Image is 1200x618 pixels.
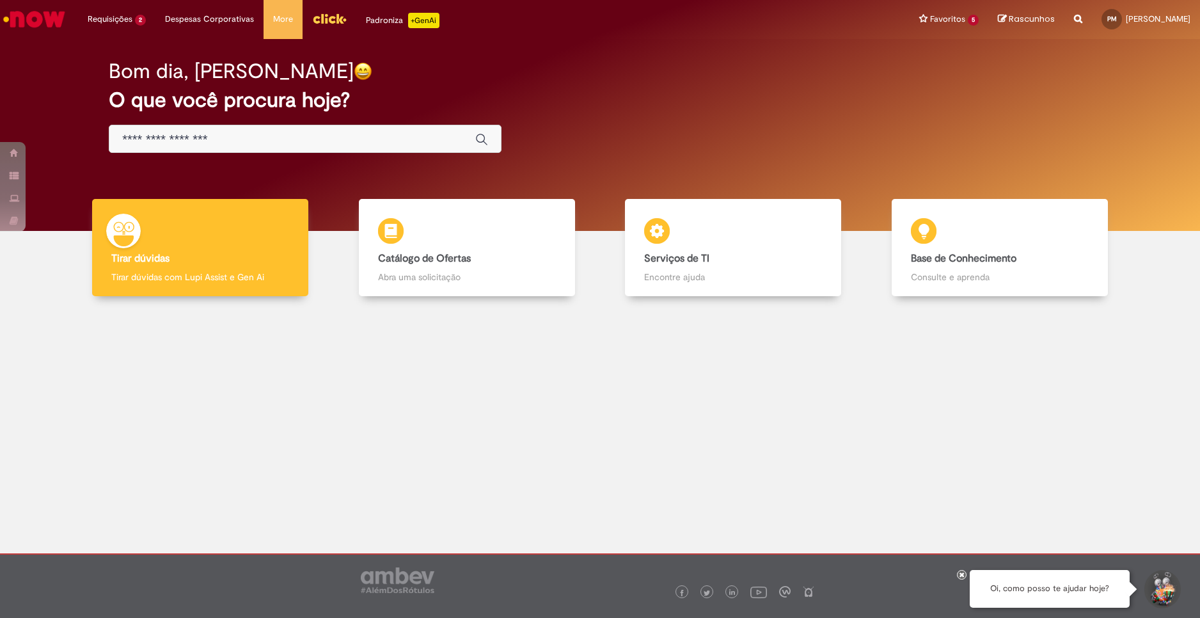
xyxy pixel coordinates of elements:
img: happy-face.png [354,62,372,81]
span: [PERSON_NAME] [1126,13,1190,24]
img: logo_footer_naosei.png [803,586,814,598]
b: Catálogo de Ofertas [378,252,471,265]
div: Oi, como posso te ajudar hoje? [970,570,1130,608]
a: Serviços de TI Encontre ajuda [600,199,867,297]
button: Iniciar Conversa de Suporte [1142,570,1181,608]
img: logo_footer_workplace.png [779,586,791,598]
img: click_logo_yellow_360x200.png [312,9,347,28]
h2: Bom dia, [PERSON_NAME] [109,60,354,83]
b: Base de Conhecimento [911,252,1016,265]
p: +GenAi [408,13,439,28]
span: Favoritos [930,13,965,26]
span: 5 [968,15,979,26]
img: logo_footer_youtube.png [750,583,767,600]
a: Rascunhos [998,13,1055,26]
span: 2 [135,15,146,26]
h2: O que você procura hoje? [109,89,1091,111]
p: Abra uma solicitação [378,271,556,283]
a: Tirar dúvidas Tirar dúvidas com Lupi Assist e Gen Ai [67,199,334,297]
img: ServiceNow [1,6,67,32]
a: Catálogo de Ofertas Abra uma solicitação [334,199,601,297]
img: logo_footer_twitter.png [704,590,710,596]
span: More [273,13,293,26]
div: Padroniza [366,13,439,28]
img: logo_footer_ambev_rotulo_gray.png [361,567,434,593]
b: Serviços de TI [644,252,709,265]
span: Rascunhos [1009,13,1055,25]
span: PM [1107,15,1117,23]
img: logo_footer_facebook.png [679,590,685,596]
p: Encontre ajuda [644,271,822,283]
b: Tirar dúvidas [111,252,170,265]
span: Requisições [88,13,132,26]
p: Tirar dúvidas com Lupi Assist e Gen Ai [111,271,289,283]
a: Base de Conhecimento Consulte e aprenda [867,199,1133,297]
img: logo_footer_linkedin.png [729,589,736,597]
p: Consulte e aprenda [911,271,1089,283]
span: Despesas Corporativas [165,13,254,26]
